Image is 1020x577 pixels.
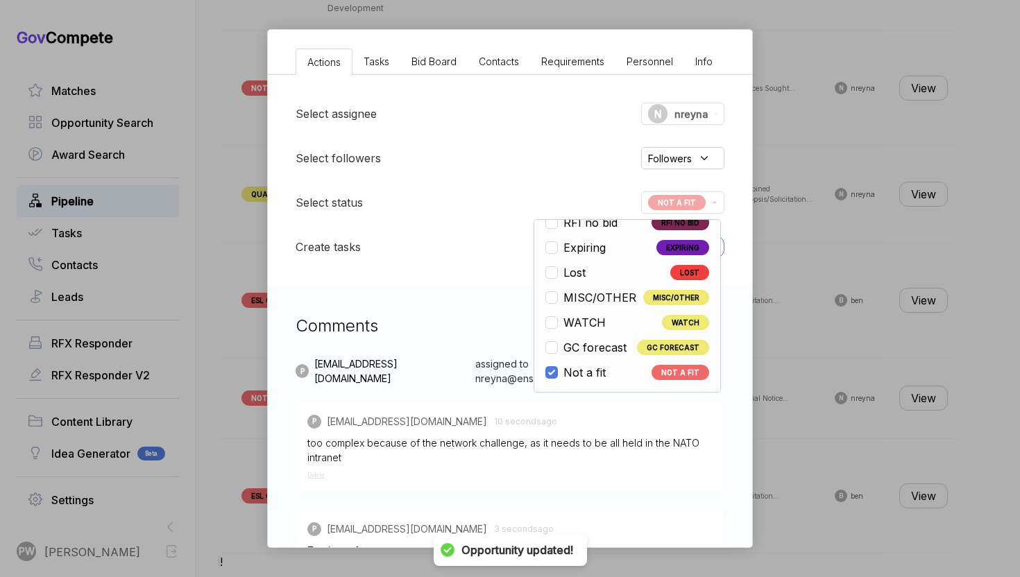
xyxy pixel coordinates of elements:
[648,151,692,166] span: Followers
[695,55,713,67] span: Info
[300,366,305,377] span: P
[637,340,709,355] span: GC FORECAST
[627,55,673,67] span: Personnel
[296,239,361,255] h5: Create tasks
[654,107,662,121] span: N
[563,239,606,256] span: Expiring
[296,194,363,211] h5: Select status
[479,55,519,67] span: Contacts
[475,356,674,386] span: assigned to nreyna@ensembleconsultancy.c
[652,365,709,380] span: NOT A FIT
[296,313,724,338] h3: Comments
[674,107,708,121] span: nreyna
[307,56,341,68] span: Actions
[314,356,470,386] span: [EMAIL_ADDRESS][DOMAIN_NAME]
[541,55,604,67] span: Requirements
[656,240,709,255] span: EXPIRING
[662,315,709,330] span: WATCH
[364,55,389,67] span: Tasks
[494,415,557,428] span: 10 seconds ago
[312,524,316,534] span: P
[296,150,381,166] h5: Select followers
[494,523,554,535] span: 3 seconds ago
[411,55,457,67] span: Bid Board
[307,543,713,558] div: Too large for us atm
[296,105,377,122] h5: Select assignee
[563,364,606,381] span: Not a fit
[307,472,325,479] span: Delete
[643,290,709,305] span: MISC/OTHER
[461,543,573,558] b: Opportunity updated!
[563,289,636,306] span: MISC/OTHER
[327,414,487,429] span: [EMAIL_ADDRESS][DOMAIN_NAME]
[307,436,713,465] div: too complex because of the network challenge, as it needs to be all held in the NATO intranet
[670,265,709,280] span: LOST
[563,214,618,231] span: RFI no bid
[563,314,606,331] span: WATCH
[312,416,316,427] span: P
[648,195,706,210] span: NOT A FIT
[652,215,709,230] span: RFI NO BID
[563,264,586,281] span: Lost
[327,522,487,536] span: [EMAIL_ADDRESS][DOMAIN_NAME]
[563,339,627,356] span: GC forecast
